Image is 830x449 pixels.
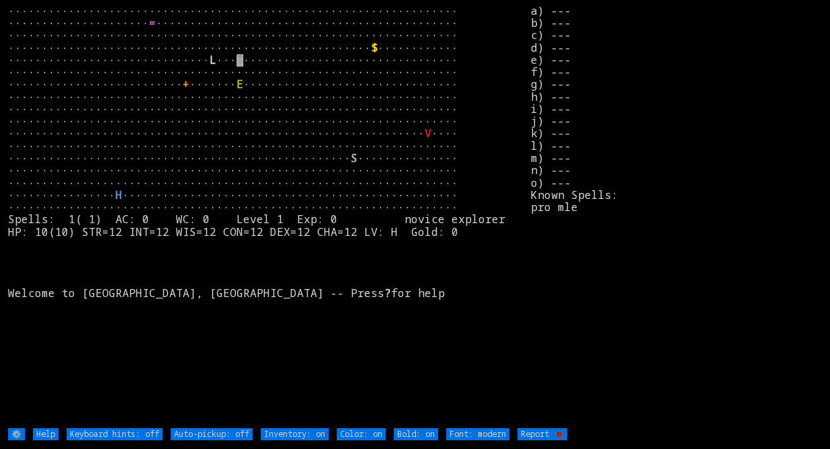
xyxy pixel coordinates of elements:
font: $ [371,40,378,55]
input: Report 🐞 [517,428,567,440]
font: H [116,188,122,202]
input: Help [33,428,58,440]
b: ? [384,286,391,300]
font: V [425,126,431,140]
larn: ··································································· ····················· ·······... [8,5,531,427]
input: Color: on [337,428,386,440]
input: Bold: on [394,428,438,440]
input: Inventory: on [261,428,329,440]
font: = [149,15,156,30]
font: L [210,52,216,67]
input: ⚙️ [8,428,25,440]
input: Auto-pickup: off [171,428,253,440]
font: E [237,77,243,91]
stats: a) --- b) --- c) --- d) --- e) --- f) --- g) --- h) --- i) --- j) --- k) --- l) --- m) --- n) ---... [531,5,821,427]
input: Font: modern [446,428,509,440]
font: + [183,77,190,91]
font: S [351,151,358,165]
input: Keyboard hints: off [67,428,163,440]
